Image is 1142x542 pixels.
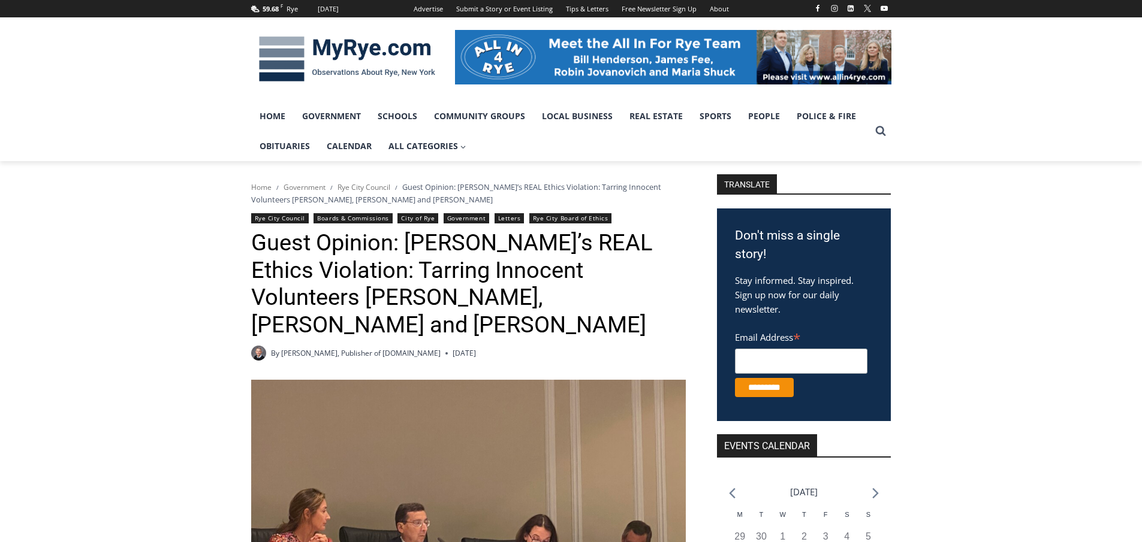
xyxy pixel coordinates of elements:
[529,213,612,223] a: Rye City Board of Ethics
[815,510,836,529] div: Friday
[284,182,326,192] a: Government
[276,183,279,192] span: /
[845,511,849,518] span: S
[281,2,283,9] span: F
[836,510,858,529] div: Saturday
[772,510,794,529] div: Wednesday
[790,484,818,500] li: [DATE]
[395,183,397,192] span: /
[251,346,266,361] a: Author image
[621,101,691,131] a: Real Estate
[271,347,279,359] span: By
[453,347,476,359] time: [DATE]
[735,273,873,316] p: Stay informed. Stay inspired. Sign up now for our daily newsletter.
[810,1,825,16] a: Facebook
[388,140,466,153] span: All Categories
[843,1,858,16] a: Linkedin
[287,4,298,14] div: Rye
[801,531,807,541] time: 2
[760,511,764,518] span: T
[844,531,849,541] time: 4
[251,229,686,338] h1: Guest Opinion: [PERSON_NAME]’s REAL Ethics Violation: Tarring Innocent Volunteers [PERSON_NAME], ...
[827,1,842,16] a: Instagram
[281,348,441,358] a: [PERSON_NAME], Publisher of [DOMAIN_NAME]
[788,101,864,131] a: Police & Fire
[314,213,393,223] a: Boards & Commissions
[251,131,318,161] a: Obituaries
[860,1,875,16] a: X
[251,28,443,90] img: MyRye.com
[397,213,438,223] a: City of Rye
[251,181,686,205] nav: Breadcrumbs
[802,511,806,518] span: T
[734,531,745,541] time: 29
[870,120,891,142] button: View Search Form
[251,101,294,131] a: Home
[495,213,525,223] a: Letters
[534,101,621,131] a: Local Business
[717,434,817,456] h2: Events Calendar
[369,101,426,131] a: Schools
[251,181,661,204] span: Guest Opinion: [PERSON_NAME]’s REAL Ethics Violation: Tarring Innocent Volunteers [PERSON_NAME], ...
[426,101,534,131] a: Community Groups
[455,30,891,84] img: All in for Rye
[877,1,891,16] a: YouTube
[756,531,767,541] time: 30
[866,531,871,541] time: 5
[444,213,489,223] a: Government
[330,183,333,192] span: /
[263,4,279,13] span: 59.68
[866,511,870,518] span: S
[737,511,743,518] span: M
[251,101,870,162] nav: Primary Navigation
[872,488,879,499] a: Next month
[858,510,879,529] div: Sunday
[318,4,339,14] div: [DATE]
[251,182,272,192] a: Home
[251,213,309,223] a: Rye City Council
[729,510,751,529] div: Monday
[779,511,785,518] span: W
[823,531,828,541] time: 3
[794,510,815,529] div: Thursday
[824,511,828,518] span: F
[729,488,736,499] a: Previous month
[751,510,772,529] div: Tuesday
[735,325,867,347] label: Email Address
[691,101,740,131] a: Sports
[380,131,475,161] a: All Categories
[717,174,777,193] strong: TRANSLATE
[294,101,369,131] a: Government
[740,101,788,131] a: People
[338,182,390,192] a: Rye City Council
[780,531,785,541] time: 1
[735,226,873,264] h3: Don't miss a single story!
[318,131,380,161] a: Calendar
